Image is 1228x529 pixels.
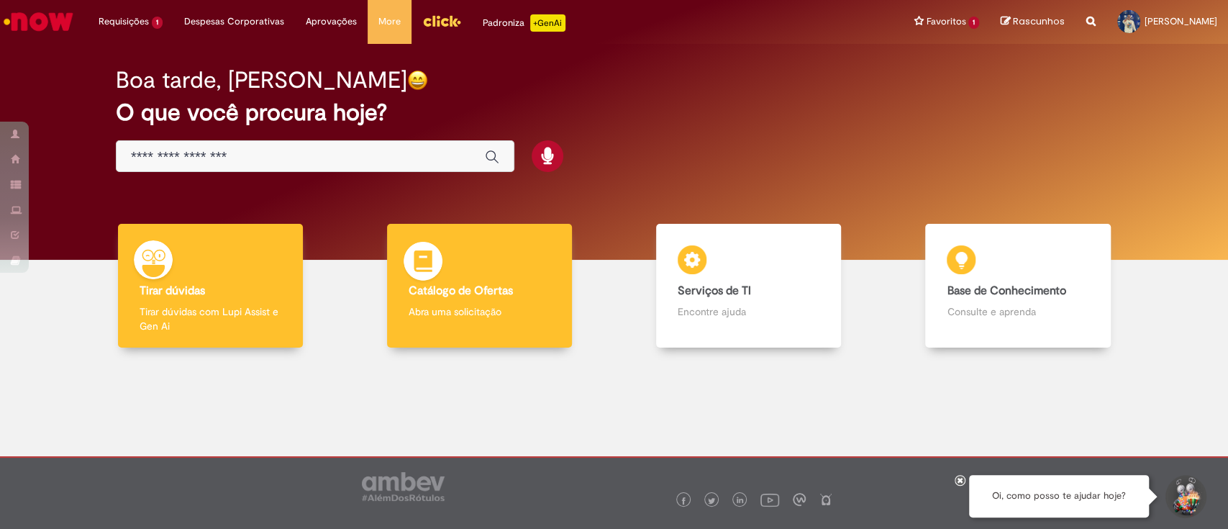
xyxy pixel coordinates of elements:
span: [PERSON_NAME] [1145,15,1217,27]
img: happy-face.png [407,70,428,91]
img: ServiceNow [1,7,76,36]
div: Padroniza [483,14,565,32]
p: +GenAi [530,14,565,32]
a: Base de Conhecimento Consulte e aprenda [883,224,1152,348]
a: Rascunhos [1001,15,1065,29]
span: Favoritos [926,14,965,29]
b: Serviços de TI [678,284,751,298]
span: 1 [968,17,979,29]
span: Requisições [99,14,149,29]
b: Base de Conhecimento [947,284,1065,298]
a: Serviços de TI Encontre ajuda [614,224,883,348]
b: Tirar dúvidas [140,284,205,298]
img: logo_footer_youtube.png [760,490,779,509]
img: click_logo_yellow_360x200.png [422,10,461,32]
button: Iniciar Conversa de Suporte [1163,475,1206,518]
p: Encontre ajuda [678,304,819,319]
img: logo_footer_ambev_rotulo_gray.png [362,472,445,501]
img: logo_footer_naosei.png [819,493,832,506]
a: Tirar dúvidas Tirar dúvidas com Lupi Assist e Gen Ai [76,224,345,348]
a: Catálogo de Ofertas Abra uma solicitação [345,224,614,348]
span: 1 [152,17,163,29]
p: Abra uma solicitação [409,304,550,319]
p: Consulte e aprenda [947,304,1088,319]
b: Catálogo de Ofertas [409,284,513,298]
span: Rascunhos [1013,14,1065,28]
span: Aprovações [306,14,357,29]
h2: Boa tarde, [PERSON_NAME] [116,68,407,93]
span: Despesas Corporativas [184,14,284,29]
div: Oi, como posso te ajudar hoje? [969,475,1149,517]
img: logo_footer_twitter.png [708,497,715,505]
img: logo_footer_workplace.png [793,493,806,506]
p: Tirar dúvidas com Lupi Assist e Gen Ai [140,304,281,333]
span: More [378,14,401,29]
img: logo_footer_facebook.png [680,497,687,505]
h2: O que você procura hoje? [116,100,1112,125]
img: logo_footer_linkedin.png [737,497,744,505]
